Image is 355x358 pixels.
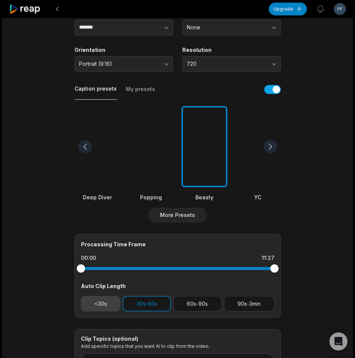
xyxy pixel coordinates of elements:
[181,193,227,201] div: Beasty
[75,85,117,100] button: Caption presets
[182,47,281,53] label: Resolution
[128,193,174,201] div: Popping
[182,20,281,35] button: None
[148,208,207,223] button: More Presets
[81,282,274,290] div: Auto Clip Length
[81,240,274,248] div: Processing Time Frame
[123,296,171,311] button: 30s-60s
[81,296,121,311] button: <30s
[187,61,266,67] span: 720
[75,56,173,72] button: Portrait (9:16)
[173,296,222,311] button: 60s-90s
[235,193,281,201] div: YC
[126,85,155,100] button: My presets
[75,47,173,53] label: Orientation
[182,56,281,72] button: 720
[187,24,266,31] span: None
[81,335,274,342] div: Clip Topics (optional)
[75,193,120,201] div: Deep Diver
[269,3,307,15] button: Upgrade
[224,296,274,311] button: 90s-3min
[329,332,347,350] div: Open Intercom Messenger
[262,254,274,262] div: 11:27
[79,61,158,67] span: Portrait (9:16)
[81,254,96,262] div: 00:00
[81,343,274,349] p: Add specific topics that you want AI to clip from the video.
